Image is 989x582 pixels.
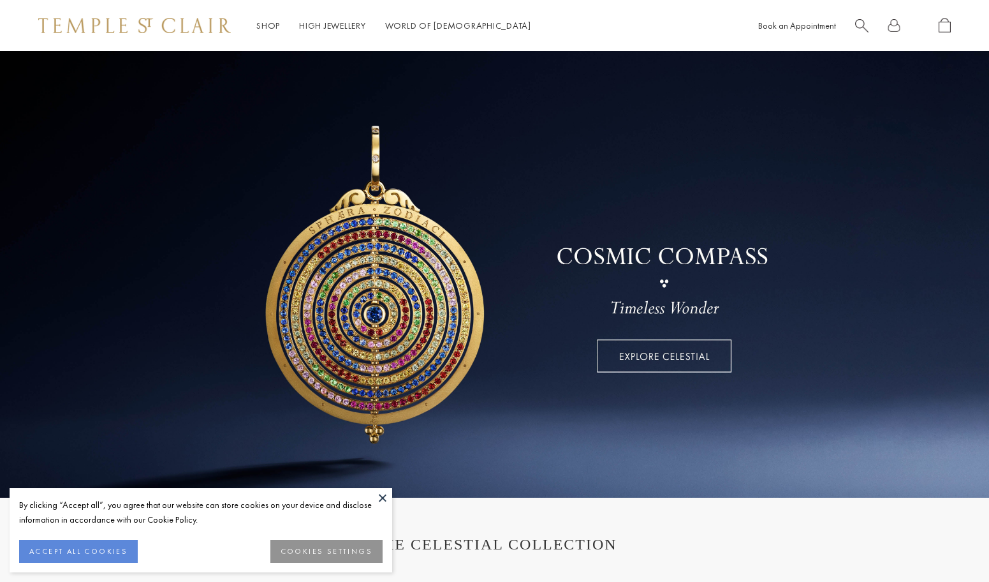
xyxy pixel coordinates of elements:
a: High JewelleryHigh Jewellery [299,20,366,31]
nav: Main navigation [256,18,531,34]
div: By clicking “Accept all”, you agree that our website can store cookies on your device and disclos... [19,498,383,527]
a: Book an Appointment [758,20,836,31]
button: COOKIES SETTINGS [270,540,383,563]
a: World of [DEMOGRAPHIC_DATA]World of [DEMOGRAPHIC_DATA] [385,20,531,31]
a: Open Shopping Bag [939,18,951,34]
button: ACCEPT ALL COOKIES [19,540,138,563]
h1: THE CELESTIAL COLLECTION [51,536,938,553]
a: ShopShop [256,20,280,31]
a: Search [855,18,868,34]
img: Temple St. Clair [38,18,231,33]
